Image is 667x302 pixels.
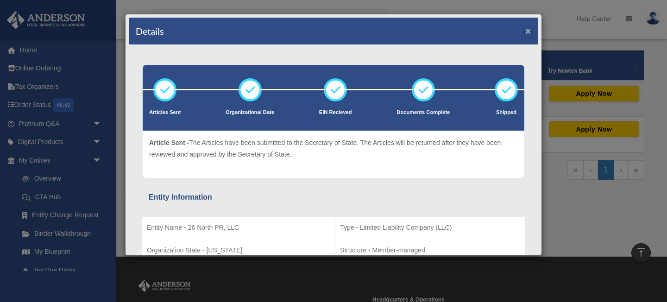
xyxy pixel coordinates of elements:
p: Articles Sent [149,108,181,117]
p: Type - Limited Liability Company (LLC) [340,222,520,233]
p: The Articles have been submitted to the Secretary of State. The Articles will be returned after t... [149,137,518,160]
p: Documents Complete [396,108,450,117]
button: × [525,26,531,36]
p: Shipped [495,108,518,117]
p: Entity Name - 26 North PR, LLC [147,222,330,233]
span: Article Sent - [149,139,189,146]
p: Structure - Member-managed [340,245,520,256]
p: EIN Recieved [319,108,352,117]
p: Organizational Date [226,108,274,117]
p: Organization State - [US_STATE] [147,245,330,256]
div: Entity Information [149,191,518,204]
h4: Details [136,25,164,38]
